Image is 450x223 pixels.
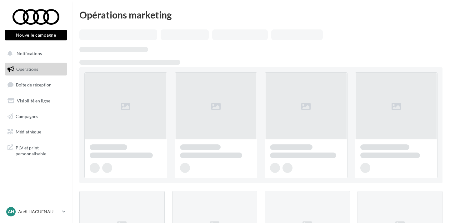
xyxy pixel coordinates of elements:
[4,63,68,76] a: Opérations
[16,143,64,157] span: PLV et print personnalisable
[8,209,14,215] span: AH
[5,30,67,40] button: Nouvelle campagne
[4,94,68,107] a: Visibilité en ligne
[5,206,67,218] a: AH Audi HAGUENAU
[4,110,68,123] a: Campagnes
[4,47,66,60] button: Notifications
[16,113,38,119] span: Campagnes
[17,51,42,56] span: Notifications
[16,66,38,72] span: Opérations
[16,129,41,134] span: Médiathèque
[4,78,68,91] a: Boîte de réception
[79,10,442,19] div: Opérations marketing
[16,82,52,87] span: Boîte de réception
[4,125,68,138] a: Médiathèque
[18,209,60,215] p: Audi HAGUENAU
[17,98,50,103] span: Visibilité en ligne
[4,141,68,159] a: PLV et print personnalisable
